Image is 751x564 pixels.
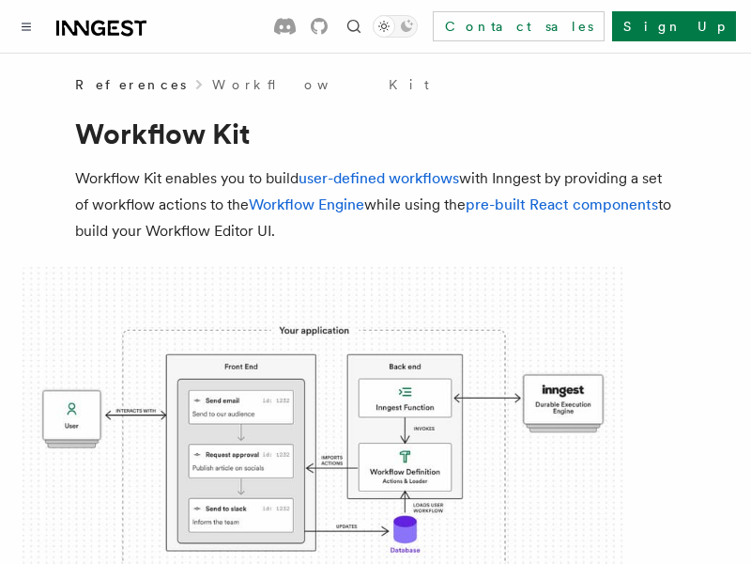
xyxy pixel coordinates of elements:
[373,15,418,38] button: Toggle dark mode
[249,196,364,213] a: Workflow Engine
[299,169,459,187] a: user-defined workflows
[75,75,186,94] span: References
[612,11,736,41] a: Sign Up
[75,117,676,150] h1: Workflow Kit
[75,165,676,244] p: Workflow Kit enables you to build with Inngest by providing a set of workflow actions to the whil...
[15,15,38,38] button: Toggle navigation
[212,75,429,94] a: Workflow Kit
[433,11,605,41] a: Contact sales
[343,15,365,38] button: Find something...
[466,196,658,213] a: pre-built React components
